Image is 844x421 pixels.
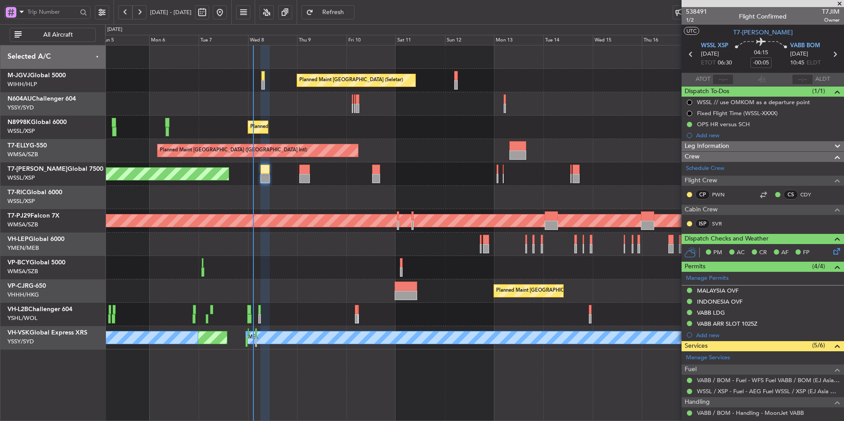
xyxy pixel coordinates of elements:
a: VABB / BOM - Fuel - WFS Fuel VABB / BOM (EJ Asia Only) [697,376,840,384]
span: Dispatch To-Dos [685,86,729,97]
span: T7-PJ29 [8,213,30,219]
span: Cabin Crew [685,205,718,215]
a: VP-CJRG-650 [8,283,46,289]
div: Planned Maint [GEOGRAPHIC_DATA] ([GEOGRAPHIC_DATA] Intl) [496,284,644,297]
button: UTC [684,27,699,35]
span: All Aircraft [23,32,93,38]
div: Sun 12 [445,35,494,45]
span: (5/6) [812,341,825,350]
div: Planned Maint [GEOGRAPHIC_DATA] (Seletar) [250,120,354,134]
div: Add new [696,331,840,339]
div: Planned Maint [GEOGRAPHIC_DATA] ([GEOGRAPHIC_DATA] Intl) [160,144,307,157]
span: Fuel [685,365,697,375]
a: VH-L2BChallenger 604 [8,306,72,312]
div: Sun 5 [100,35,150,45]
div: Flight Confirmed [739,12,787,21]
div: WSSL // use OMKOM as a departure point [697,98,810,106]
div: OPS HR versus SCH [697,120,750,128]
span: 04:15 [754,49,768,57]
a: YSSY/SYD [8,338,34,346]
span: (1/1) [812,86,825,96]
div: Mon 6 [149,35,199,45]
div: Add new [696,132,840,139]
a: YSHL/WOL [8,314,38,322]
span: [DATE] - [DATE] [150,8,192,16]
span: VABB BOM [790,41,820,50]
div: Planned Maint [GEOGRAPHIC_DATA] (Seletar) [299,74,403,87]
span: (4/4) [812,262,825,271]
div: Fri 10 [347,35,396,45]
div: ISP [695,219,710,229]
a: YSSY/SYD [8,104,34,112]
span: T7JIM [822,7,840,16]
a: WIHH/HLP [8,80,37,88]
div: CS [784,190,798,199]
div: Mon 13 [494,35,543,45]
span: 538491 [686,7,707,16]
div: MEL [248,331,258,344]
a: WSSL/XSP [8,197,35,205]
button: Refresh [301,5,354,19]
button: All Aircraft [10,28,96,42]
a: VHHH/HKG [8,291,39,299]
a: VH-LEPGlobal 6000 [8,236,64,242]
a: WSSL / XSP - Fuel - AEG Fuel WSSL / XSP (EJ Asia Only) [697,387,840,395]
a: WMSA/SZB [8,221,38,229]
input: Trip Number [27,5,77,19]
a: YMEN/MEB [8,244,39,252]
span: AC [737,248,745,257]
span: Refresh [315,9,351,15]
div: CP [695,190,710,199]
span: T7-[PERSON_NAME] [8,166,68,172]
a: WMSA/SZB [8,267,38,275]
span: Owner [822,16,840,24]
span: Handling [685,397,710,407]
a: Schedule Crew [686,164,724,173]
span: 1/2 [686,16,707,24]
div: Thu 16 [642,35,691,45]
span: VH-VSK [8,330,30,336]
span: M-JGVJ [8,72,30,79]
span: Flight Crew [685,176,717,186]
div: [DATE] [107,26,122,34]
div: MALAYSIA OVF [697,287,738,294]
a: T7-PJ29Falcon 7X [8,213,60,219]
a: VP-BCYGlobal 5000 [8,259,65,266]
div: VABB LDG [697,309,725,316]
span: PM [713,248,722,257]
span: T7-ELLY [8,143,30,149]
span: [DATE] [701,50,719,59]
a: WMSA/SZB [8,150,38,158]
a: VABB / BOM - Handling - MoonJet VABB [697,409,804,417]
span: ETOT [701,59,716,68]
a: SVR [712,220,732,228]
span: 06:30 [718,59,732,68]
span: T7-RIC [8,189,26,195]
span: 10:45 [790,59,804,68]
a: WSSL/XSP [8,127,35,135]
span: Dispatch Checks and Weather [685,234,769,244]
a: CDY [800,191,820,199]
div: Wed 15 [593,35,642,45]
input: --:-- [712,74,734,85]
span: N604AU [8,96,32,102]
div: Tue 14 [543,35,593,45]
span: AF [781,248,788,257]
span: Permits [685,262,705,272]
span: ALDT [815,75,830,84]
div: Thu 9 [297,35,347,45]
span: T7-[PERSON_NAME] [733,28,793,37]
span: VH-L2B [8,306,28,312]
span: VP-BCY [8,259,30,266]
a: Manage Permits [686,274,729,283]
div: Fixed Flight Time (WSSL-XXXX) [697,109,778,117]
a: PWN [712,191,732,199]
a: M-JGVJGlobal 5000 [8,72,66,79]
span: FP [803,248,810,257]
span: VH-LEP [8,236,29,242]
a: WSSL/XSP [8,174,35,182]
a: N604AUChallenger 604 [8,96,76,102]
span: CR [759,248,767,257]
a: Manage Services [686,353,730,362]
span: Services [685,341,708,351]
